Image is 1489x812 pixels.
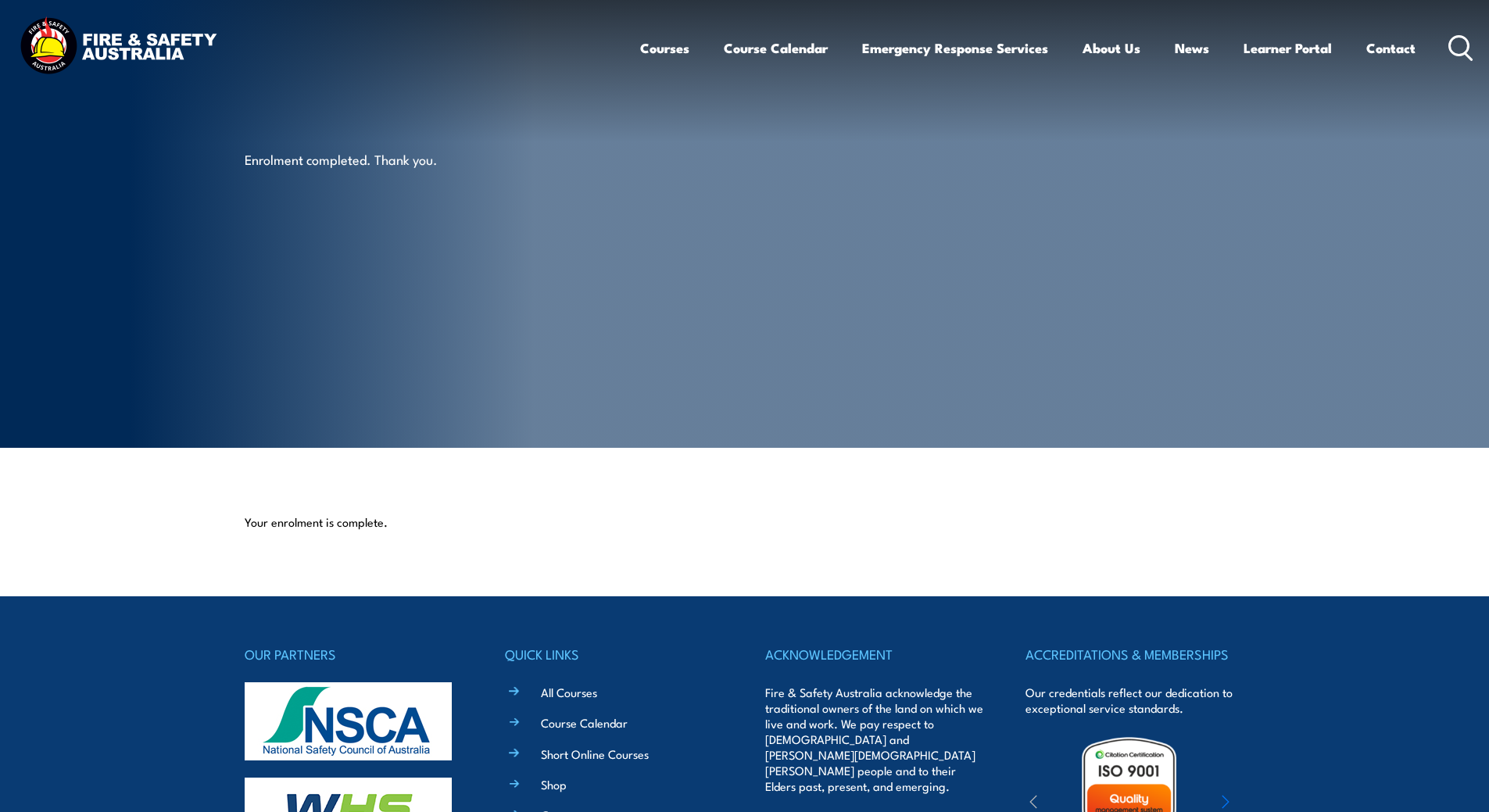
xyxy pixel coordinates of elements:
[505,643,724,665] h4: QUICK LINKS
[1025,685,1244,716] p: Our credentials reflect our dedication to exceptional service standards.
[1244,27,1332,69] a: Learner Portal
[640,27,689,69] a: Courses
[541,746,649,762] a: Short Online Courses
[1175,27,1209,69] a: News
[245,643,464,665] h4: OUR PARTNERS
[541,684,597,700] a: All Courses
[1083,27,1140,69] a: About Us
[1025,643,1244,665] h4: ACCREDITATIONS & MEMBERSHIPS
[765,643,984,665] h4: ACKNOWLEDGEMENT
[765,685,984,794] p: Fire & Safety Australia acknowledge the traditional owners of the land on which we live and work....
[862,27,1048,69] a: Emergency Response Services
[541,776,567,792] a: Shop
[245,514,1245,530] p: Your enrolment is complete.
[724,27,828,69] a: Course Calendar
[245,682,452,760] img: nsca-logo-footer
[245,150,530,168] p: Enrolment completed. Thank you.
[1366,27,1416,69] a: Contact
[541,714,628,731] a: Course Calendar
